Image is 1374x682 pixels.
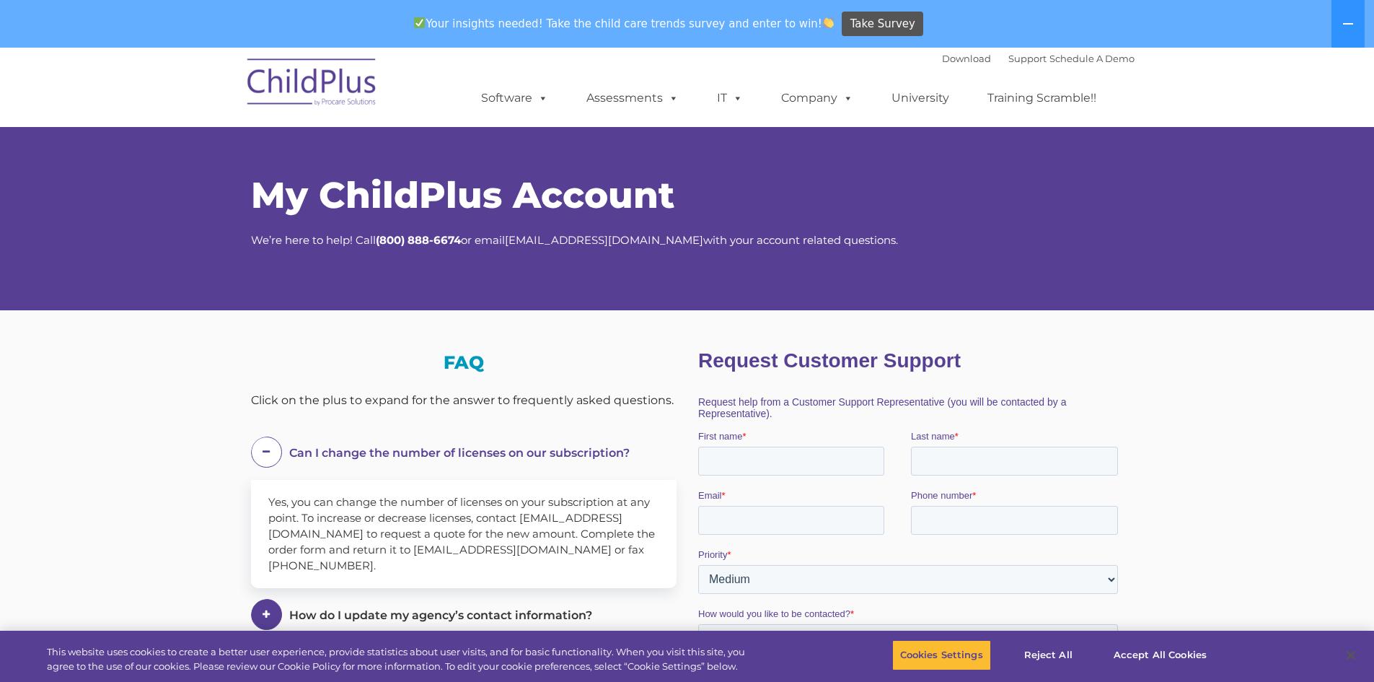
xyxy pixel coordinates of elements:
span: Can I change the number of licenses on our subscription? [289,446,630,460]
span: How do I update my agency’s contact information? [289,608,592,622]
strong: ( [376,233,379,247]
a: Take Survey [842,12,923,37]
img: ChildPlus by Procare Solutions [240,48,384,121]
button: Close [1335,639,1367,671]
button: Reject All [1003,640,1093,670]
font: | [942,53,1135,64]
span: Take Survey [850,12,915,37]
div: Yes, you can change the number of licenses on your subscription at any point. To increase or decr... [251,480,677,588]
img: ✅ [414,17,425,28]
a: [EMAIL_ADDRESS][DOMAIN_NAME] [505,233,703,247]
a: Assessments [572,84,693,113]
h3: FAQ [251,354,677,372]
img: 👏 [823,17,834,28]
a: University [877,84,964,113]
span: We’re here to help! Call or email with your account related questions. [251,233,898,247]
a: Software [467,84,563,113]
span: Your insights needed! Take the child care trends survey and enter to win! [408,9,840,38]
a: Support [1008,53,1047,64]
span: My ChildPlus Account [251,173,674,217]
a: Company [767,84,868,113]
strong: 800) 888-6674 [379,233,461,247]
a: Training Scramble!! [973,84,1111,113]
button: Accept All Cookies [1106,640,1215,670]
a: IT [703,84,757,113]
a: Download [942,53,991,64]
div: This website uses cookies to create a better user experience, provide statistics about user visit... [47,645,756,673]
div: Click on the plus to expand for the answer to frequently asked questions. [251,390,677,411]
a: Schedule A Demo [1049,53,1135,64]
button: Cookies Settings [892,640,991,670]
